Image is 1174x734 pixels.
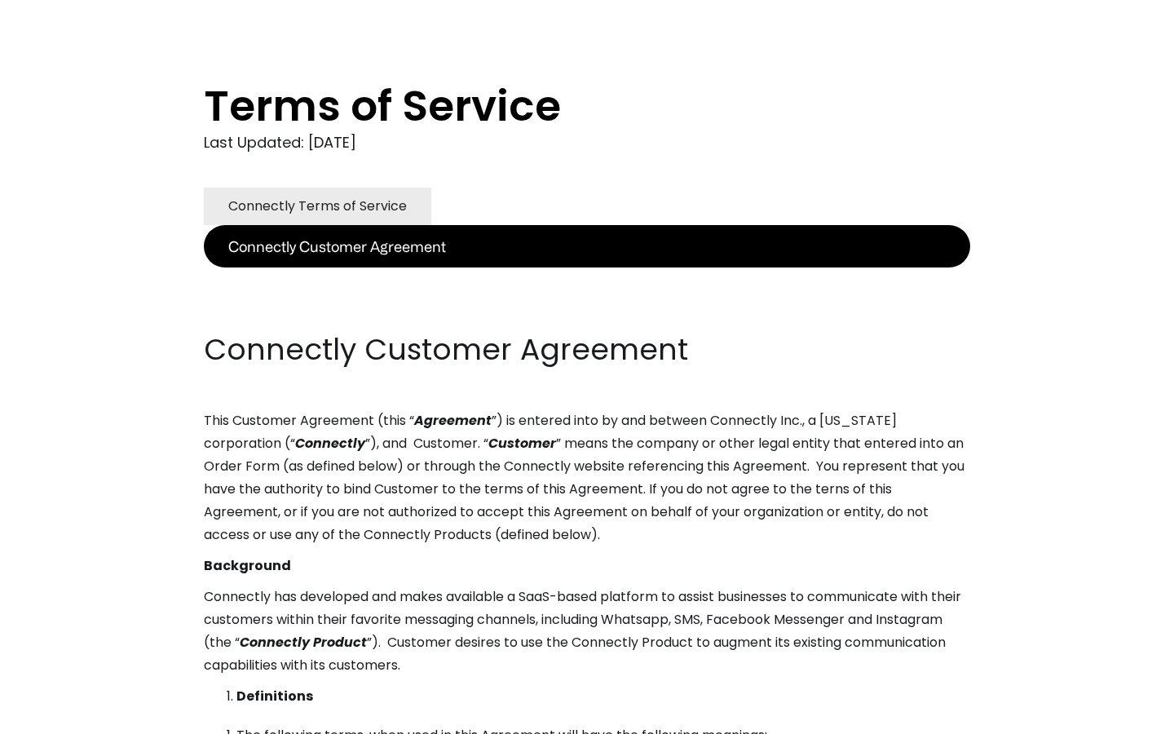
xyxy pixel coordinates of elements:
[414,411,492,430] em: Agreement
[204,556,291,575] strong: Background
[16,704,98,728] aside: Language selected: English
[488,434,556,453] em: Customer
[240,633,367,652] em: Connectly Product
[204,130,970,155] div: Last Updated: [DATE]
[204,586,970,677] p: Connectly has developed and makes available a SaaS-based platform to assist businesses to communi...
[204,409,970,546] p: This Customer Agreement (this “ ”) is entered into by and between Connectly Inc., a [US_STATE] co...
[204,82,905,130] h1: Terms of Service
[236,687,313,705] strong: Definitions
[228,195,407,218] div: Connectly Terms of Service
[204,298,970,321] p: ‍
[33,705,98,728] ul: Language list
[204,329,970,370] h2: Connectly Customer Agreement
[228,235,446,258] div: Connectly Customer Agreement
[295,434,365,453] em: Connectly
[204,268,970,290] p: ‍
